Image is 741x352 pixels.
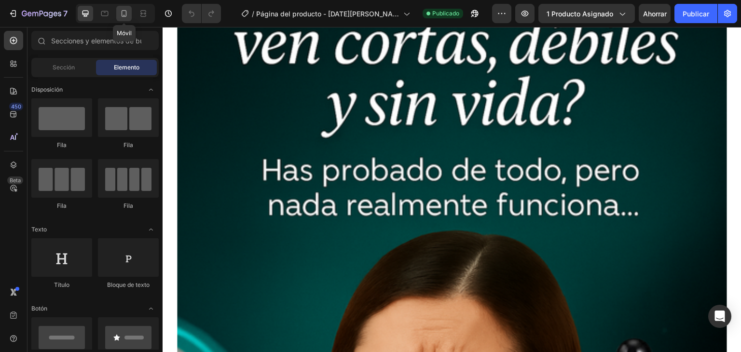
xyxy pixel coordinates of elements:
font: Página del producto - [DATE][PERSON_NAME] 12:49:33 [256,10,399,28]
div: Deshacer/Rehacer [182,4,221,23]
font: Publicar [683,10,709,18]
button: Publicar [674,4,717,23]
div: Abrir Intercom Messenger [708,305,731,328]
button: Ahorrar [639,4,671,23]
button: 1 producto asignado [538,4,635,23]
font: 1 producto asignado [547,10,613,18]
font: Sección [53,64,75,71]
iframe: Área de diseño [163,27,741,352]
font: / [252,10,254,18]
font: 7 [63,9,68,18]
font: Ahorrar [643,10,667,18]
font: Título [54,281,69,288]
font: 450 [11,103,21,110]
font: Botón [31,305,47,312]
span: Abrir con palanca [143,301,159,316]
font: Bloque de texto [107,281,150,288]
span: Abrir con palanca [143,82,159,97]
font: Fila [123,141,133,149]
font: Beta [10,177,21,184]
button: 7 [4,4,72,23]
font: Fila [123,202,133,209]
font: Publicado [432,10,459,17]
font: Elemento [114,64,139,71]
font: Texto [31,226,47,233]
font: Fila [57,202,67,209]
font: Fila [57,141,67,149]
span: Abrir con palanca [143,222,159,237]
input: Secciones y elementos de búsqueda [31,31,159,50]
font: Disposición [31,86,63,93]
